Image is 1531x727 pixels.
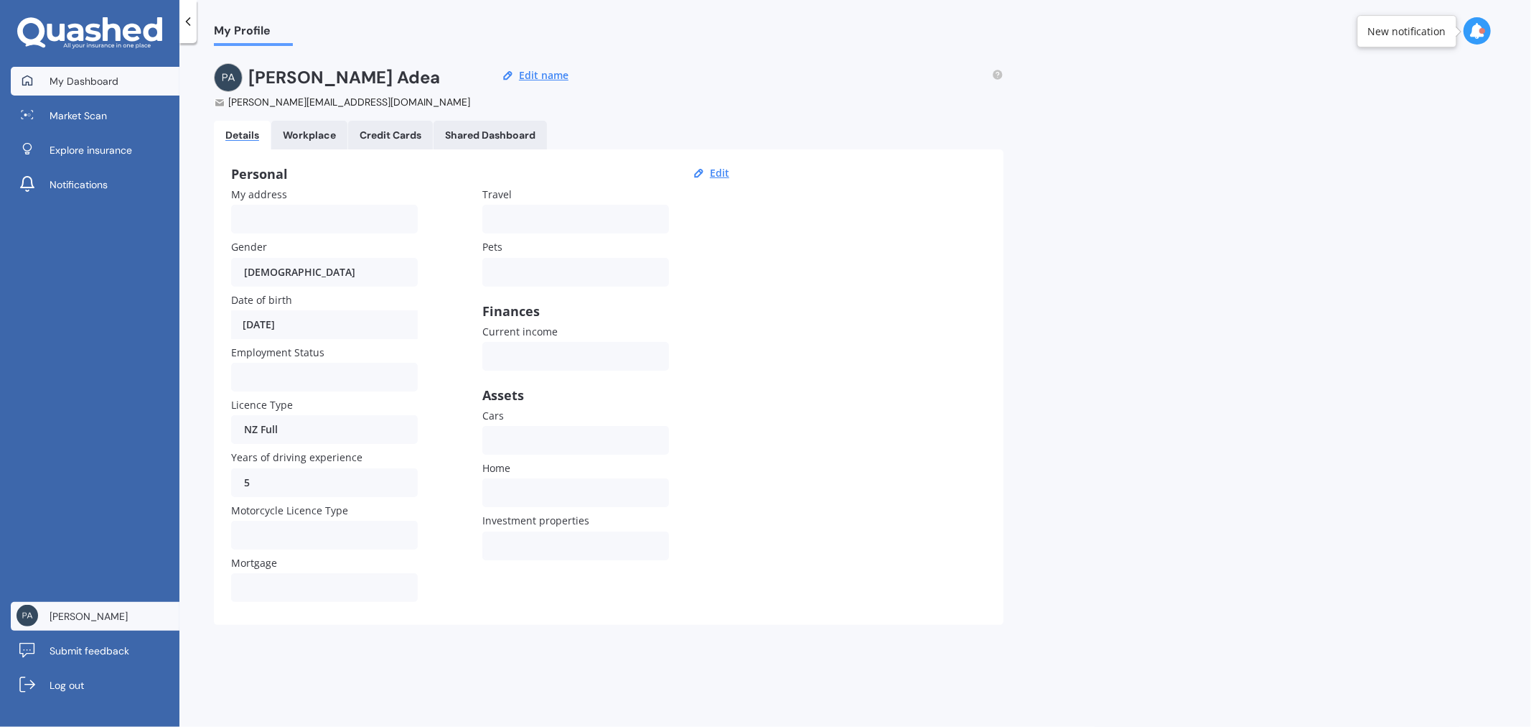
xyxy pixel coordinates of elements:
[1368,24,1446,39] div: New notification
[11,636,179,665] a: Submit feedback
[231,241,267,254] span: Gender
[214,95,473,109] div: [PERSON_NAME][EMAIL_ADDRESS][DOMAIN_NAME]
[482,409,504,422] span: Cars
[482,325,558,338] span: Current income
[50,74,118,88] span: My Dashboard
[50,108,107,123] span: Market Scan
[11,136,179,165] a: Explore insurance
[231,556,277,570] span: Mortgage
[231,451,362,465] span: Years of driving experience
[231,187,287,201] span: My address
[515,69,573,82] button: Edit name
[231,310,418,339] div: [DATE]
[11,101,179,130] a: Market Scan
[214,63,243,92] img: 3e7139966210d1da3403534583acb45b
[248,63,440,92] h2: [PERSON_NAME] Adea
[50,644,129,658] span: Submit feedback
[482,388,669,402] div: Assets
[482,187,512,201] span: Travel
[225,129,259,142] div: Details
[11,170,179,199] a: Notifications
[214,24,293,43] span: My Profile
[231,504,348,517] span: Motorcycle Licence Type
[271,121,347,149] a: Workplace
[482,241,502,254] span: Pets
[482,461,510,475] span: Home
[434,121,547,149] a: Shared Dashboard
[706,167,734,180] button: Edit
[360,129,421,142] div: Credit Cards
[348,121,433,149] a: Credit Cards
[445,129,535,142] div: Shared Dashboard
[50,143,132,157] span: Explore insurance
[482,514,589,528] span: Investment properties
[11,602,179,631] a: [PERSON_NAME]
[231,293,292,307] span: Date of birth
[283,129,336,142] div: Workplace
[231,167,734,181] div: Personal
[231,398,293,412] span: Licence Type
[214,121,271,149] a: Details
[50,609,128,624] span: [PERSON_NAME]
[17,605,38,626] img: 3e7139966210d1da3403534583acb45b
[11,671,179,700] a: Log out
[482,304,669,318] div: Finances
[231,346,324,359] span: Employment Status
[50,678,84,693] span: Log out
[11,67,179,96] a: My Dashboard
[50,177,108,192] span: Notifications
